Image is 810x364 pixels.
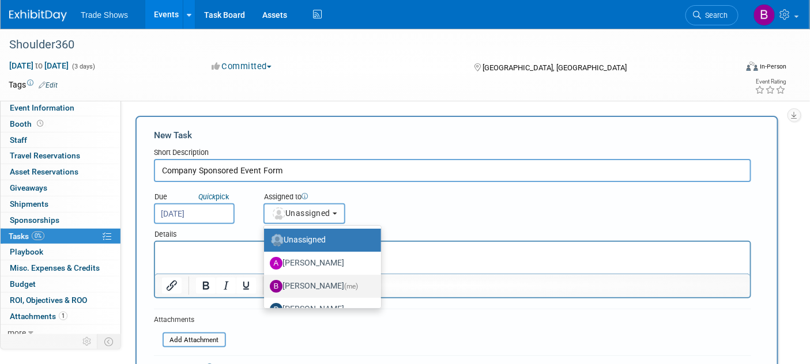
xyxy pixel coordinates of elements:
[10,103,74,112] span: Event Information
[10,312,67,321] span: Attachments
[1,100,120,116] a: Event Information
[9,79,58,90] td: Tags
[162,278,182,294] button: Insert/edit link
[1,229,120,244] a: Tasks0%
[10,151,80,160] span: Travel Reservations
[1,309,120,324] a: Attachments1
[77,334,97,349] td: Personalize Event Tab Strip
[10,135,27,145] span: Staff
[39,81,58,89] a: Edit
[208,60,276,73] button: Committed
[154,147,751,159] div: Short Description
[71,63,95,70] span: (3 days)
[10,279,36,289] span: Budget
[344,282,358,290] span: (me)
[10,199,48,208] span: Shipments
[216,278,236,294] button: Italic
[263,203,345,224] button: Unassigned
[198,192,216,201] i: Quick
[10,215,59,225] span: Sponsorships
[1,244,120,260] a: Playbook
[1,260,120,276] a: Misc. Expenses & Credits
[59,312,67,320] span: 1
[10,295,87,305] span: ROI, Objectives & ROO
[10,263,100,272] span: Misc. Expenses & Credits
[1,180,120,196] a: Giveaways
[272,208,330,218] span: Unassigned
[10,167,78,176] span: Asset Reservations
[5,35,721,55] div: Shoulder360
[270,303,282,316] img: P.jpg
[271,234,284,247] img: Unassigned-User-Icon.png
[9,60,69,71] span: [DATE] [DATE]
[270,254,370,272] label: [PERSON_NAME]
[747,62,758,71] img: Format-Inperson.png
[196,192,231,202] a: Quickpick
[1,213,120,228] a: Sponsorships
[7,328,26,337] span: more
[270,231,370,249] label: Unassigned
[154,192,246,203] div: Due
[270,300,370,318] label: [PERSON_NAME]
[33,61,44,70] span: to
[270,257,282,270] img: A.jpg
[755,79,786,85] div: Event Rating
[701,11,728,20] span: Search
[154,224,751,241] div: Details
[263,192,400,203] div: Assigned to
[483,63,627,72] span: [GEOGRAPHIC_DATA], [GEOGRAPHIC_DATA]
[9,232,44,241] span: Tasks
[760,62,787,71] div: In-Person
[1,148,120,164] a: Travel Reservations
[35,119,46,128] span: Booth not reserved yet
[754,4,775,26] img: Becca Rensi
[1,196,120,212] a: Shipments
[154,315,226,325] div: Attachments
[1,325,120,340] a: more
[1,116,120,132] a: Booth
[236,278,256,294] button: Underline
[155,242,750,274] iframe: Rich Text Area
[154,203,235,224] input: Due Date
[9,10,67,21] img: ExhibitDay
[685,5,739,25] a: Search
[270,280,282,293] img: B.jpg
[32,232,44,240] span: 0%
[154,159,751,182] input: Name of task or a short description
[10,119,46,128] span: Booth
[1,293,120,308] a: ROI, Objectives & ROO
[1,164,120,180] a: Asset Reservations
[672,60,787,77] div: Event Format
[97,334,121,349] td: Toggle Event Tabs
[154,129,751,142] div: New Task
[1,132,120,148] a: Staff
[270,277,370,295] label: [PERSON_NAME]
[10,183,47,192] span: Giveaways
[196,278,216,294] button: Bold
[10,247,43,256] span: Playbook
[81,10,128,20] span: Trade Shows
[1,276,120,292] a: Budget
